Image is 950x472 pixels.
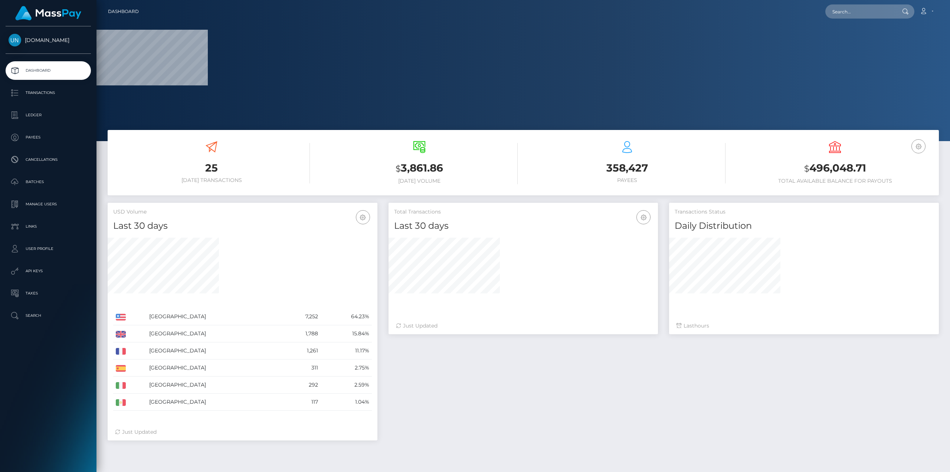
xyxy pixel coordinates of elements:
[116,399,126,406] img: MX.png
[282,325,321,342] td: 1,788
[282,394,321,411] td: 117
[113,177,310,183] h6: [DATE] Transactions
[9,288,88,299] p: Taxes
[825,4,895,19] input: Search...
[116,314,126,320] img: US.png
[6,195,91,214] a: Manage Users
[321,308,372,325] td: 64.23%
[321,394,372,411] td: 1.04%
[675,219,933,232] h4: Daily Distribution
[9,310,88,321] p: Search
[6,61,91,80] a: Dashboard
[6,306,91,325] a: Search
[6,262,91,280] a: API Keys
[737,161,933,176] h3: 496,048.71
[282,342,321,359] td: 1,261
[396,163,401,174] small: $
[737,178,933,184] h6: Total Available Balance for Payouts
[394,219,653,232] h4: Last 30 days
[147,394,282,411] td: [GEOGRAPHIC_DATA]
[113,161,310,175] h3: 25
[6,150,91,169] a: Cancellations
[6,84,91,102] a: Transactions
[282,377,321,394] td: 292
[147,325,282,342] td: [GEOGRAPHIC_DATA]
[147,359,282,377] td: [GEOGRAPHIC_DATA]
[116,382,126,389] img: IT.png
[15,6,81,20] img: MassPay Logo
[321,178,518,184] h6: [DATE] Volume
[108,4,139,19] a: Dashboard
[282,359,321,377] td: 311
[115,428,370,436] div: Just Updated
[116,331,126,338] img: GB.png
[677,322,931,330] div: Last hours
[6,217,91,236] a: Links
[9,266,88,277] p: API Keys
[6,284,91,303] a: Taxes
[321,377,372,394] td: 2.59%
[6,37,91,43] span: [DOMAIN_NAME]
[6,240,91,258] a: User Profile
[804,163,809,174] small: $
[9,132,88,143] p: Payees
[116,365,126,372] img: ES.png
[147,342,282,359] td: [GEOGRAPHIC_DATA]
[675,208,933,216] h5: Transactions Status
[321,325,372,342] td: 15.84%
[9,243,88,254] p: User Profile
[6,106,91,124] a: Ledger
[9,154,88,165] p: Cancellations
[394,208,653,216] h5: Total Transactions
[6,128,91,147] a: Payees
[9,221,88,232] p: Links
[321,342,372,359] td: 11.17%
[9,176,88,188] p: Batches
[116,348,126,355] img: FR.png
[396,322,651,330] div: Just Updated
[147,377,282,394] td: [GEOGRAPHIC_DATA]
[9,65,88,76] p: Dashboard
[113,219,372,232] h4: Last 30 days
[9,110,88,121] p: Ledger
[529,161,725,175] h3: 358,427
[321,161,518,176] h3: 3,861.86
[9,87,88,98] p: Transactions
[9,34,21,46] img: Unlockt.me
[147,308,282,325] td: [GEOGRAPHIC_DATA]
[282,308,321,325] td: 7,252
[9,199,88,210] p: Manage Users
[6,173,91,191] a: Batches
[113,208,372,216] h5: USD Volume
[529,177,725,183] h6: Payees
[321,359,372,377] td: 2.75%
